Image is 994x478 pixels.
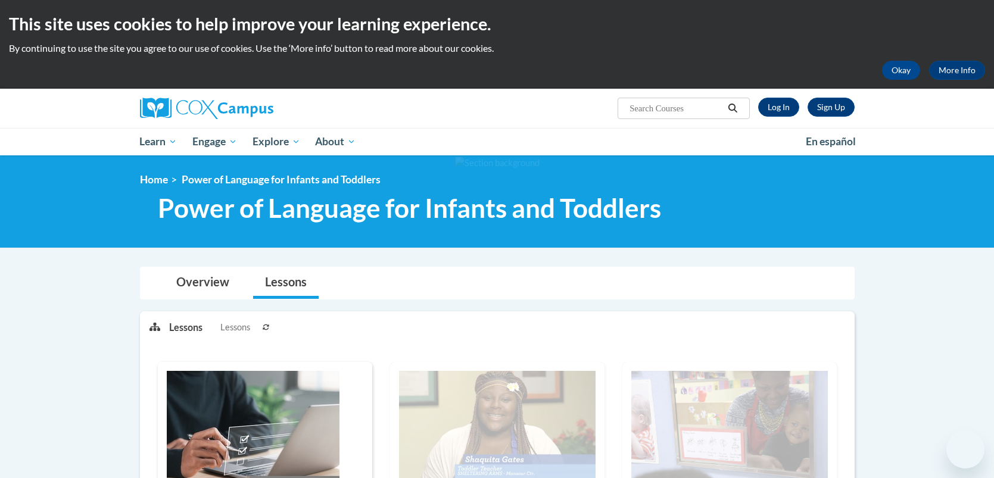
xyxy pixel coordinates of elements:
[182,173,381,186] span: Power of Language for Infants and Toddlers
[140,173,168,186] a: Home
[140,98,273,119] img: Cox Campus
[158,192,661,224] span: Power of Language for Infants and Toddlers
[192,135,237,149] span: Engage
[798,129,864,154] a: En español
[122,128,873,155] div: Main menu
[140,98,366,119] a: Cox Campus
[132,128,185,155] a: Learn
[758,98,799,117] a: Log In
[929,61,985,80] a: More Info
[628,101,724,115] input: Search Courses
[9,42,985,55] p: By continuing to use the site you agree to our use of cookies. Use the ‘More info’ button to read...
[169,321,202,334] p: Lessons
[245,128,308,155] a: Explore
[882,61,920,80] button: Okay
[9,12,985,36] h2: This site uses cookies to help improve your learning experience.
[724,101,741,115] button: Search
[808,98,855,117] a: Register
[185,128,245,155] a: Engage
[164,267,241,299] a: Overview
[307,128,363,155] a: About
[806,135,856,148] span: En español
[139,135,177,149] span: Learn
[253,267,319,299] a: Lessons
[220,321,250,334] span: Lessons
[315,135,356,149] span: About
[253,135,300,149] span: Explore
[946,430,984,468] iframe: Button to launch messaging window
[455,157,540,170] img: Section background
